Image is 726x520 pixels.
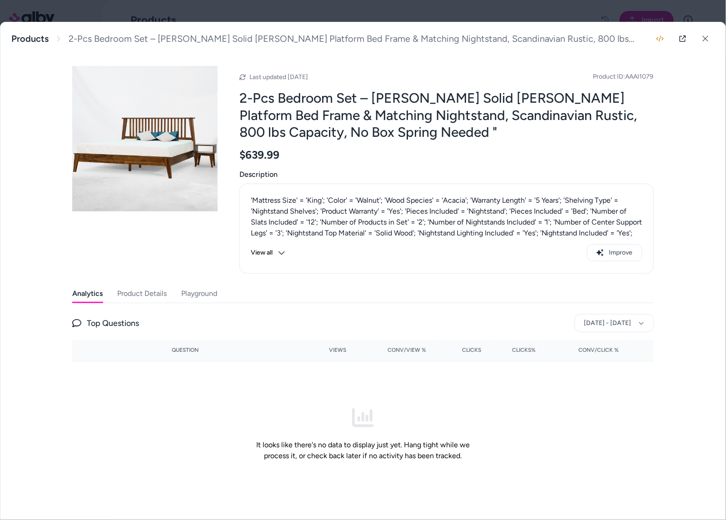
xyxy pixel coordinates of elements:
button: View all [251,244,285,261]
span: 2-Pcs Bedroom Set – [PERSON_NAME] Solid [PERSON_NAME] Platform Bed Frame & Matching Nightstand, S... [69,33,648,45]
h2: 2-Pcs Bedroom Set – [PERSON_NAME] Solid [PERSON_NAME] Platform Bed Frame & Matching Nightstand, S... [239,90,654,141]
nav: breadcrumb [11,33,648,45]
button: Clicks [441,343,481,357]
span: Views [329,346,346,354]
div: It looks like there's no data to display just yet. Hang tight while we process it, or check back ... [247,369,479,500]
span: Clicks% [512,346,536,354]
button: Conv/Click % [551,343,619,357]
span: Last updated [DATE] [249,73,308,81]
button: Clicks% [496,343,536,357]
span: Product ID: AAAI1079 [593,72,654,81]
span: Conv/View % [388,346,426,354]
a: Products [11,33,49,45]
p: 'Mattress Size' = 'King'; 'Color' = 'Walnut'; 'Wood Species' = 'Acacia'; 'Warranty Length' = '5 Y... [251,195,642,271]
span: Top Questions [87,317,139,330]
span: $639.99 [239,148,279,162]
button: Product Details [117,285,167,303]
button: Analytics [72,285,103,303]
button: Views [306,343,346,357]
span: Conv/Click % [579,346,619,354]
button: Conv/View % [361,343,427,357]
span: Description [239,169,654,180]
button: Question [172,343,199,357]
button: [DATE] - [DATE] [575,314,654,332]
button: Playground [181,285,217,303]
span: Clicks [462,346,481,354]
button: Improve [587,244,642,261]
span: Question [172,346,199,354]
img: .jpg [72,66,218,211]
